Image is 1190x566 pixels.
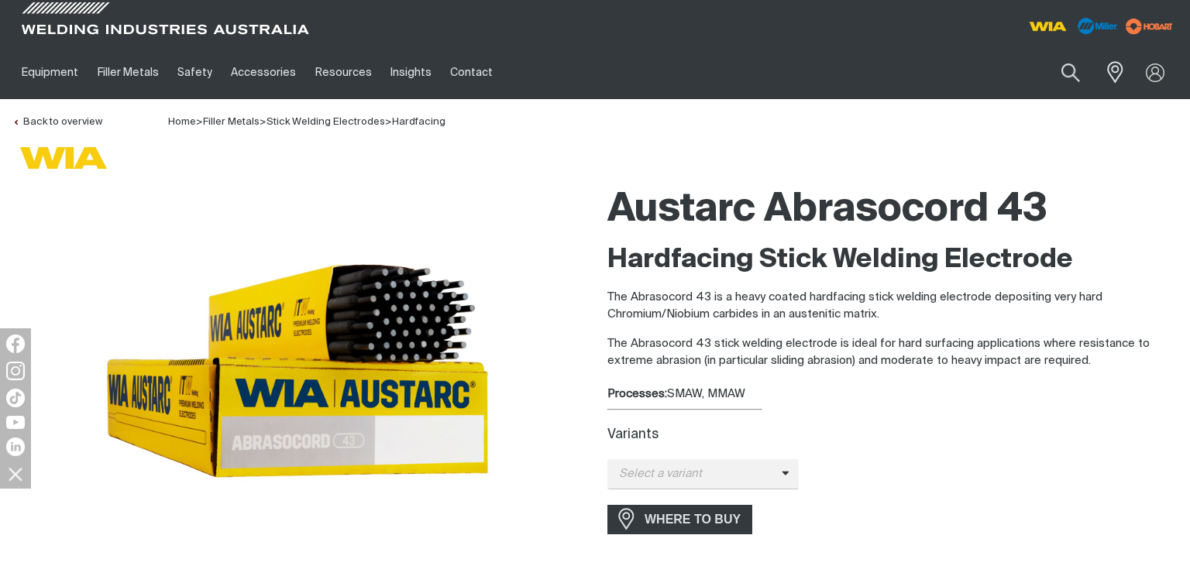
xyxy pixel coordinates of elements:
a: Back to overview [12,117,102,127]
h1: Austarc Abrasocord 43 [607,185,1178,235]
img: hide socials [2,461,29,487]
span: Home [168,117,196,127]
nav: Main [12,46,886,99]
img: YouTube [6,416,25,429]
p: The Abrasocord 43 is a heavy coated hardfacing stick welding electrode depositing very hard Chrom... [607,289,1178,324]
label: Variants [607,428,659,441]
p: The Abrasocord 43 stick welding electrode is ideal for hard surfacing applications where resistan... [607,335,1178,370]
a: Insights [381,46,441,99]
a: Hardfacing [392,117,445,127]
img: miller [1121,15,1178,38]
a: Equipment [12,46,88,99]
span: Select a variant [607,465,782,483]
img: Instagram [6,362,25,380]
span: > [385,117,392,127]
button: Search products [1044,54,1097,91]
img: Facebook [6,334,25,353]
span: WHERE TO BUY [635,507,751,532]
img: Austarc Abrasocord 43 [104,177,491,564]
a: Accessories [222,46,305,99]
a: Filler Metals [203,117,260,127]
h2: Hardfacing Stick Welding Electrode [607,243,1178,277]
span: > [260,117,267,127]
a: Stick Welding Electrodes [267,117,385,127]
input: Product name or item number... [1025,54,1097,91]
a: WHERE TO BUY [607,505,752,533]
div: SMAW, MMAW [607,386,1178,403]
img: LinkedIn [6,437,25,456]
a: Resources [306,46,381,99]
span: > [196,117,203,127]
img: TikTok [6,389,25,407]
a: Filler Metals [88,46,167,99]
a: Contact [441,46,502,99]
a: Home [168,115,196,127]
a: Safety [168,46,222,99]
strong: Processes: [607,388,667,400]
